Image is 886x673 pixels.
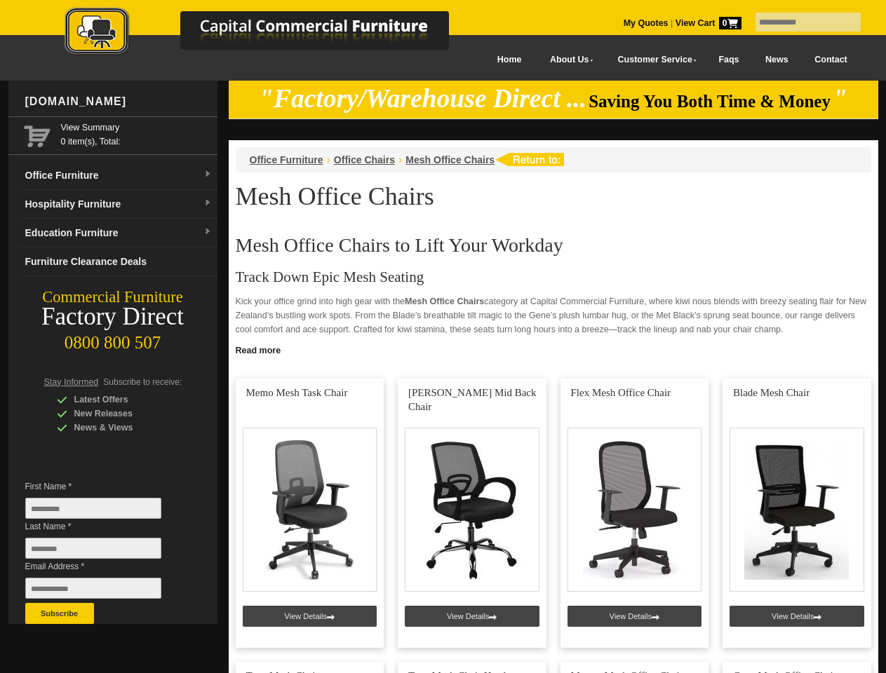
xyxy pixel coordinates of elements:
a: Furniture Clearance Deals [20,247,217,276]
a: View Summary [61,121,212,135]
span: Last Name * [25,519,182,533]
div: 0800 800 507 [8,326,217,353]
span: Subscribe to receive: [103,377,182,387]
img: dropdown [203,199,212,208]
button: Subscribe [25,603,94,624]
a: My Quotes [624,18,669,28]
input: Email Address * [25,578,161,599]
a: Faqs [706,44,753,76]
li: › [398,153,402,167]
h1: Mesh Office Chairs [236,183,871,210]
img: dropdown [203,228,212,236]
input: First Name * [25,498,161,519]
a: Capital Commercial Furniture Logo [26,7,517,62]
a: Office Chairs [334,154,395,165]
div: Latest Offers [57,393,190,407]
h2: Mesh Office Chairs to Lift Your Workday [236,235,871,256]
a: Office Furniture [250,154,323,165]
input: Last Name * [25,538,161,559]
span: Saving You Both Time & Money [589,92,831,111]
img: return to [495,153,564,166]
img: Capital Commercial Furniture Logo [26,7,517,58]
a: About Us [535,44,602,76]
a: News [752,44,801,76]
a: Mesh Office Chairs [405,154,495,165]
a: Customer Service [602,44,705,76]
a: Click to read more [229,340,878,358]
h3: Track Down Epic Mesh Seating [236,270,871,284]
span: First Name * [25,480,182,494]
div: [DOMAIN_NAME] [20,81,217,123]
a: Contact [801,44,860,76]
div: New Releases [57,407,190,421]
div: News & Views [57,421,190,435]
strong: View Cart [676,18,741,28]
img: dropdown [203,170,212,179]
a: View Cart0 [673,18,741,28]
p: Kick your office grind into high gear with the category at Capital Commercial Furniture, where ki... [236,294,871,336]
div: Commercial Furniture [8,287,217,307]
span: 0 [719,17,741,29]
em: " [833,84,847,113]
strong: Mesh Office Chairs [405,297,484,306]
a: Hospitality Furnituredropdown [20,190,217,219]
a: Office Furnituredropdown [20,161,217,190]
div: Factory Direct [8,307,217,327]
span: Stay Informed [44,377,99,387]
span: 0 item(s), Total: [61,121,212,147]
em: "Factory/Warehouse Direct ... [259,84,586,113]
li: › [327,153,330,167]
span: Email Address * [25,559,182,573]
a: Education Furnituredropdown [20,219,217,247]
